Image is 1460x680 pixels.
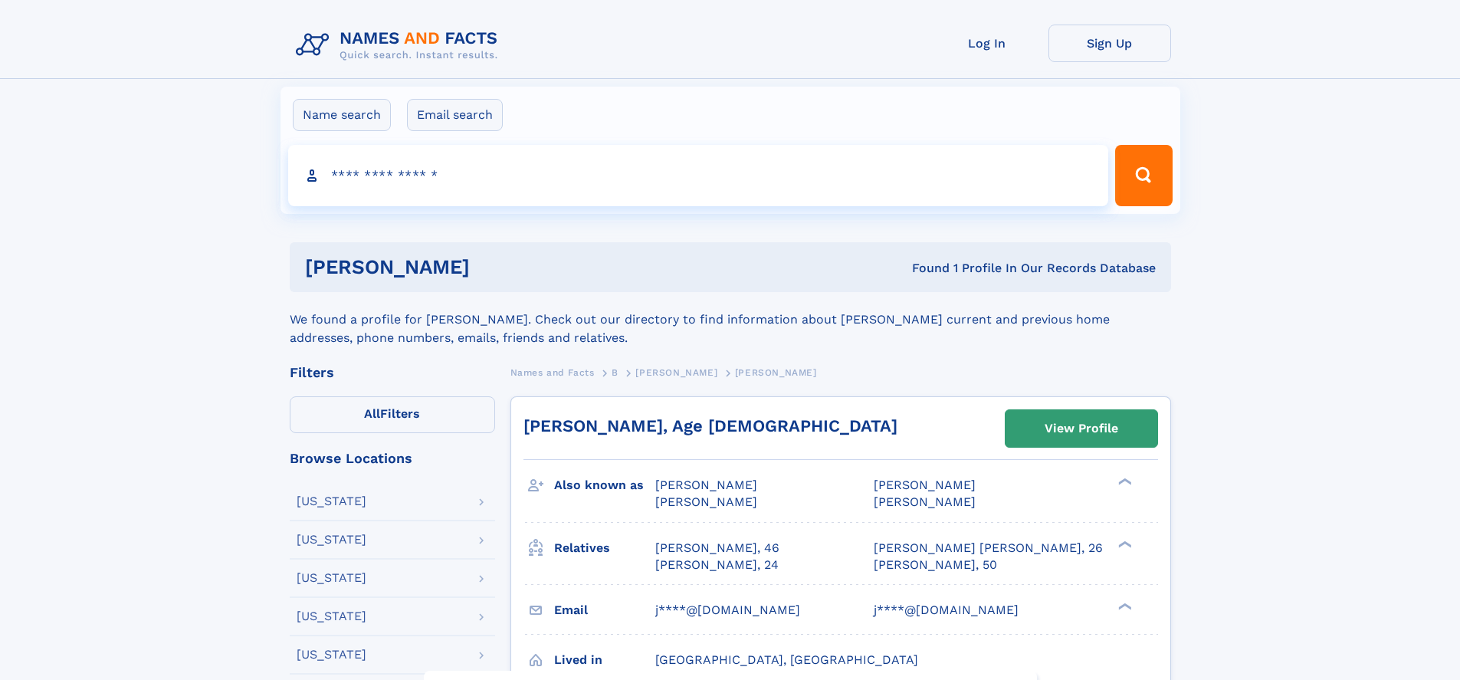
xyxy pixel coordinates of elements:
button: Search Button [1115,145,1172,206]
label: Filters [290,396,495,433]
div: Filters [290,366,495,379]
div: [US_STATE] [297,534,366,546]
div: ❯ [1114,477,1133,487]
span: [PERSON_NAME] [655,478,757,492]
span: [PERSON_NAME] [635,367,717,378]
input: search input [288,145,1109,206]
h3: Lived in [554,647,655,673]
div: View Profile [1045,411,1118,446]
a: View Profile [1006,410,1157,447]
span: All [364,406,380,421]
a: [PERSON_NAME], 50 [874,557,997,573]
div: Found 1 Profile In Our Records Database [691,260,1156,277]
span: [PERSON_NAME] [874,478,976,492]
a: Sign Up [1048,25,1171,62]
label: Email search [407,99,503,131]
span: [PERSON_NAME] [874,494,976,509]
div: Browse Locations [290,452,495,465]
a: Log In [926,25,1048,62]
div: We found a profile for [PERSON_NAME]. Check out our directory to find information about [PERSON_N... [290,292,1171,347]
a: B [612,363,618,382]
div: [US_STATE] [297,610,366,623]
h3: Email [554,597,655,623]
div: ❯ [1114,539,1133,549]
a: Names and Facts [510,363,595,382]
h3: Relatives [554,535,655,561]
a: [PERSON_NAME] [635,363,717,382]
span: [PERSON_NAME] [655,494,757,509]
a: [PERSON_NAME] [PERSON_NAME], 26 [874,540,1103,557]
img: Logo Names and Facts [290,25,510,66]
h3: Also known as [554,472,655,498]
a: [PERSON_NAME], 24 [655,557,779,573]
a: [PERSON_NAME], Age [DEMOGRAPHIC_DATA] [523,416,897,435]
div: [US_STATE] [297,495,366,508]
div: ❯ [1114,601,1133,611]
div: [US_STATE] [297,649,366,661]
div: [US_STATE] [297,572,366,584]
a: [PERSON_NAME], 46 [655,540,779,557]
span: [GEOGRAPHIC_DATA], [GEOGRAPHIC_DATA] [655,652,918,667]
span: B [612,367,618,378]
h1: [PERSON_NAME] [305,258,691,277]
span: [PERSON_NAME] [735,367,817,378]
label: Name search [293,99,391,131]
